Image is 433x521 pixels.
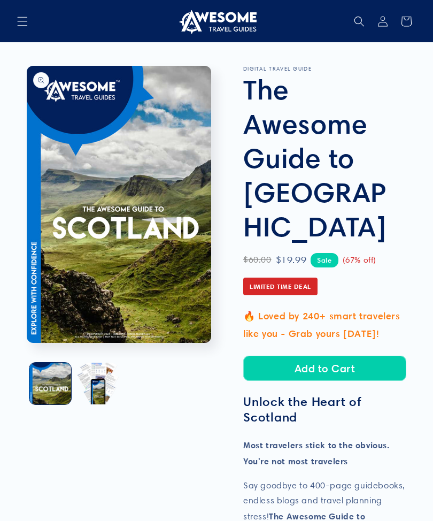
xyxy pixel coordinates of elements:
span: $60.00 [243,252,272,268]
button: Load image 2 in gallery view [76,363,118,404]
a: Awesome Travel Guides [173,4,261,38]
button: Load image 1 in gallery view [29,363,71,404]
h3: Unlock the Heart of Scotland [243,394,406,425]
strong: Most travelers stick to the obvious. You're not most travelers [243,440,390,466]
p: 🔥 Loved by 240+ smart travelers like you - Grab yours [DATE]! [243,308,406,342]
media-gallery: Gallery Viewer [27,66,216,407]
button: Add to Cart [243,356,406,381]
span: (67% off) [343,253,376,267]
summary: Search [347,10,371,33]
summary: Menu [11,10,34,33]
img: Awesome Travel Guides [176,9,257,34]
span: $19.99 [276,251,307,269]
span: Sale [311,253,338,267]
h1: The Awesome Guide to [GEOGRAPHIC_DATA] [243,72,406,243]
span: Limited Time Deal [243,278,318,296]
p: DIGITAL TRAVEL GUIDE [243,66,406,72]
